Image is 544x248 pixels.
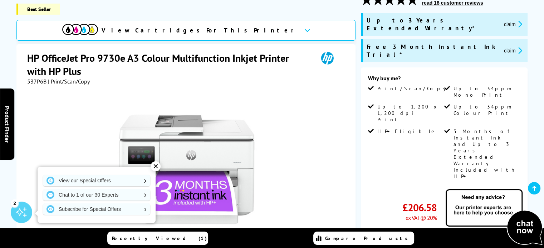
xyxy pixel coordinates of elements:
span: Up to 34ppm Colour Print [454,103,519,116]
span: Print/Scan/Copy [377,85,451,92]
div: Why buy me? [368,75,521,85]
div: ✕ [151,161,161,171]
span: Up to 3 Years Extended Warranty* [367,16,498,32]
span: Up to 34ppm Mono Print [454,85,519,98]
div: 2 [11,199,19,207]
img: Open Live Chat window [444,188,544,247]
a: Recently Viewed (1) [107,232,208,245]
img: cmyk-icon.svg [62,24,98,35]
a: Subscribe for Special Offers [43,203,150,215]
a: Compare Products [313,232,414,245]
h1: HP OfficeJet Pro 9730e A3 Colour Multifunction Inkjet Printer with HP Plus [27,51,311,78]
span: View Cartridges For This Printer [102,26,298,34]
img: HP OfficeJet Pro 9730e [117,99,257,239]
a: View our Special Offers [43,175,150,186]
span: 3 Months of Instant Ink and Up to 3 Years Extended Warranty Included with HP+ [454,128,519,179]
button: promo-description [502,46,524,55]
span: Free 3 Month Instant Ink Trial* [367,43,498,59]
span: 537P6B [27,78,46,85]
span: Recently Viewed (1) [112,235,207,242]
span: Compare Products [325,235,412,242]
span: ex VAT @ 20% [406,214,437,221]
span: Up to 1,200 x 1,200 dpi Print [377,103,443,123]
span: Best Seller [16,4,60,15]
span: HP+ Eligible [377,128,437,135]
span: £206.58 [402,201,437,214]
span: Product Finder [4,106,11,142]
img: HP [311,51,344,65]
a: Chat to 1 of our 30 Experts [43,189,150,201]
span: | Print/Scan/Copy [48,78,90,85]
button: promo-description [502,20,524,28]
